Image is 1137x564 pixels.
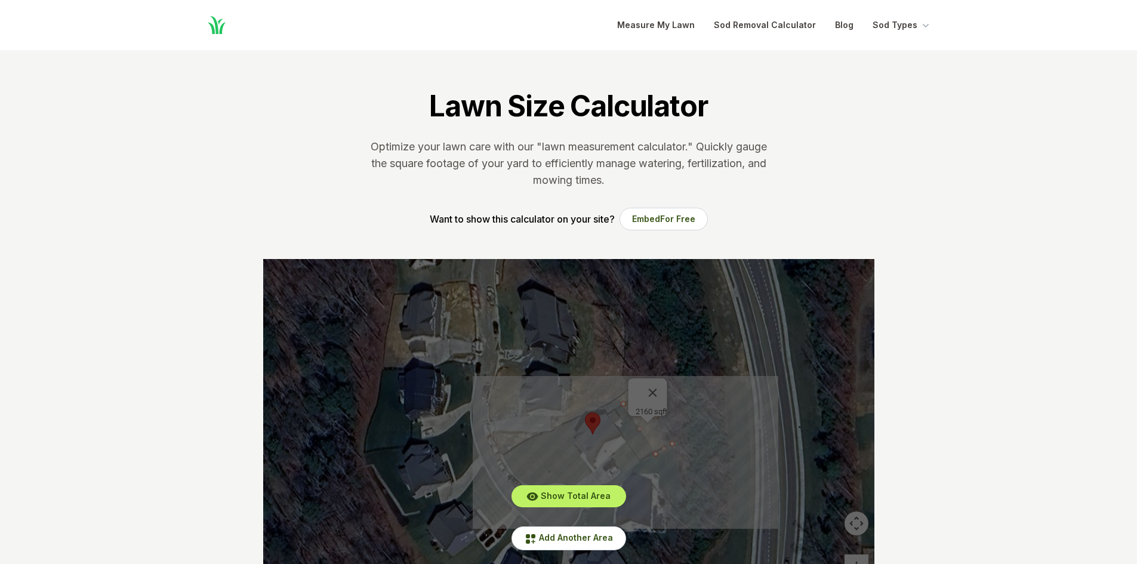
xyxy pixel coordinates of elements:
[512,526,626,550] button: Add Another Area
[429,88,707,124] h1: Lawn Size Calculator
[835,18,853,32] a: Blog
[512,485,626,507] button: Show Total Area
[368,138,769,189] p: Optimize your lawn care with our "lawn measurement calculator." Quickly gauge the square footage ...
[617,18,695,32] a: Measure My Lawn
[873,18,932,32] button: Sod Types
[620,208,708,230] button: EmbedFor Free
[539,532,613,543] span: Add Another Area
[714,18,816,32] a: Sod Removal Calculator
[541,491,611,501] span: Show Total Area
[430,212,615,226] p: Want to show this calculator on your site?
[660,214,695,224] span: For Free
